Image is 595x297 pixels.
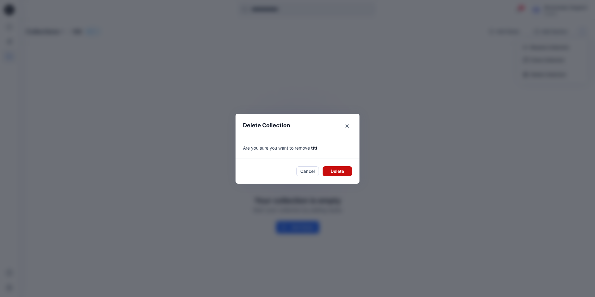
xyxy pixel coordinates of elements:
span: tttt [311,145,317,151]
p: Are you sure you want to remove [243,145,352,151]
button: Close [342,121,352,131]
button: Cancel [296,166,319,176]
header: Delete Collection [236,114,359,137]
button: Delete [323,166,352,176]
